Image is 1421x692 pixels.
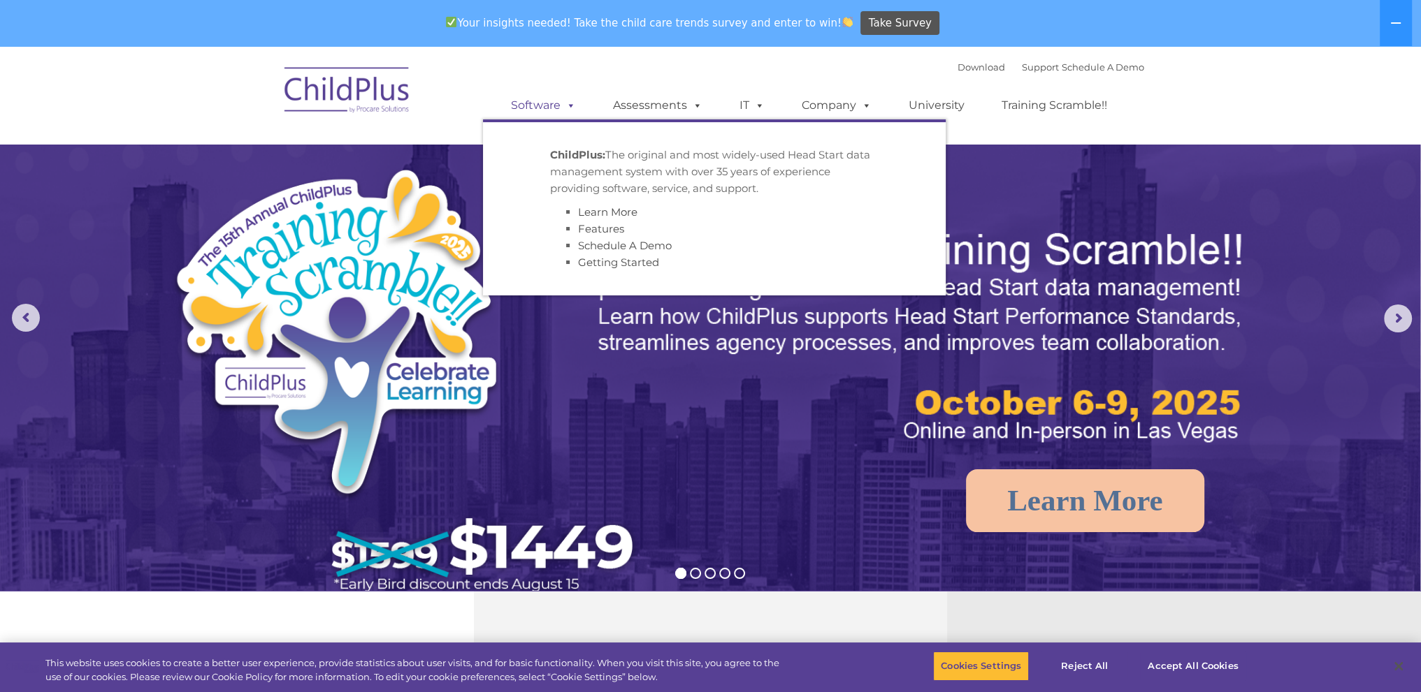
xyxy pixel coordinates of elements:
span: Your insights needed! Take the child care trends survey and enter to win! [440,9,859,36]
a: Assessments [599,91,716,119]
a: IT [726,91,779,119]
button: Cookies Settings [933,651,1029,681]
a: Schedule A Demo [1062,61,1144,73]
img: ✅ [446,17,456,27]
a: University [895,91,979,119]
a: Learn More [578,205,637,219]
a: Getting Started [578,256,659,269]
a: Software [497,91,590,119]
a: Learn More [966,469,1204,532]
div: This website uses cookies to create a better user experience, provide statistics about user visit... [45,656,781,684]
a: Schedule A Demo [578,239,672,252]
a: Training Scramble!! [988,91,1121,119]
img: ChildPlus by Procare Solutions [277,57,417,127]
a: Download [958,61,1005,73]
strong: ChildPlus: [550,148,605,161]
p: The original and most widely-used Head Start data management system with over 35 years of experie... [550,147,879,197]
img: 👏 [842,17,853,27]
button: Reject All [1041,651,1128,681]
button: Close [1383,651,1414,682]
button: Accept All Cookies [1140,651,1246,681]
a: Support [1022,61,1059,73]
a: Take Survey [860,11,939,36]
a: Company [788,91,886,119]
span: Take Survey [869,11,932,36]
font: | [958,61,1144,73]
span: Phone number [194,149,254,160]
span: Last name [194,92,237,103]
a: Features [578,222,624,235]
